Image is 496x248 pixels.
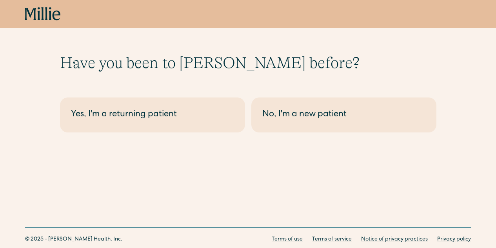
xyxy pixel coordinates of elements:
h1: Have you been to [PERSON_NAME] before? [60,53,436,72]
a: Yes, I'm a returning patient [60,97,245,132]
a: Privacy policy [437,235,471,244]
div: No, I'm a new patient [262,108,425,121]
a: No, I'm a new patient [251,97,436,132]
a: Notice of privacy practices [361,235,428,244]
a: Terms of use [272,235,303,244]
a: Terms of service [312,235,352,244]
div: © 2025 - [PERSON_NAME] Health, Inc. [25,235,122,244]
div: Yes, I'm a returning patient [71,108,234,121]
